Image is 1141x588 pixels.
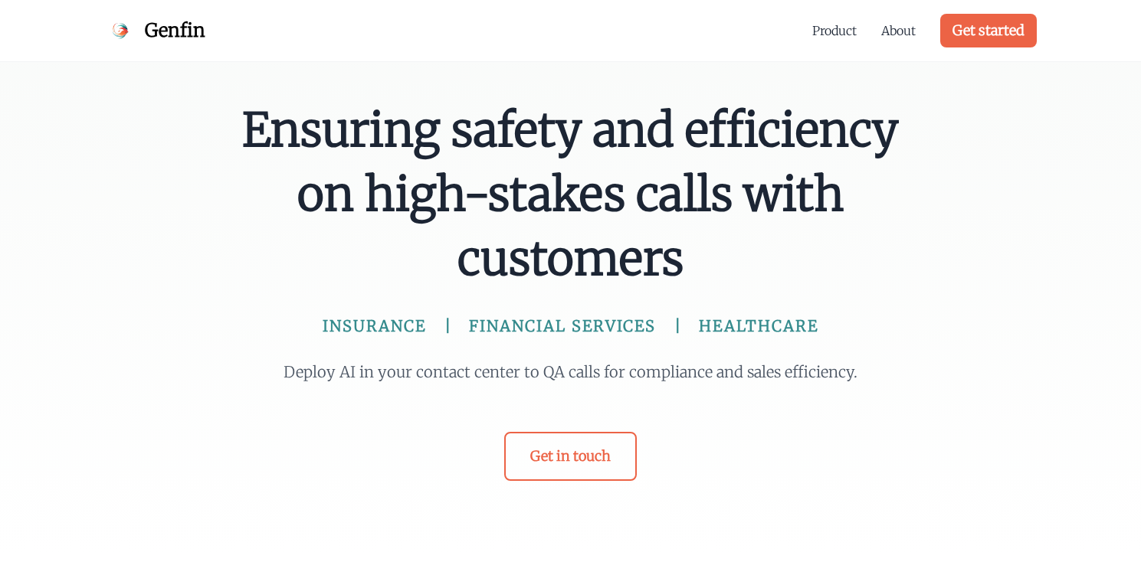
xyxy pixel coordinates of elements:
a: Product [812,21,857,40]
a: Get started [940,14,1037,47]
a: Genfin [105,15,205,46]
a: About [881,21,916,40]
span: Genfin [145,18,205,43]
span: | [444,315,451,337]
span: | [674,315,680,337]
p: Deploy AI in your contact center to QA calls for compliance and sales efficiency. [277,361,865,383]
span: FINANCIAL SERVICES [469,315,656,337]
img: Genfin Logo [105,15,136,46]
span: INSURANCE [323,315,426,337]
span: HEALTHCARE [699,315,818,337]
a: Get in touch [504,432,637,481]
span: Ensuring safety and efficiency on high-stakes calls with customers [240,98,902,291]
